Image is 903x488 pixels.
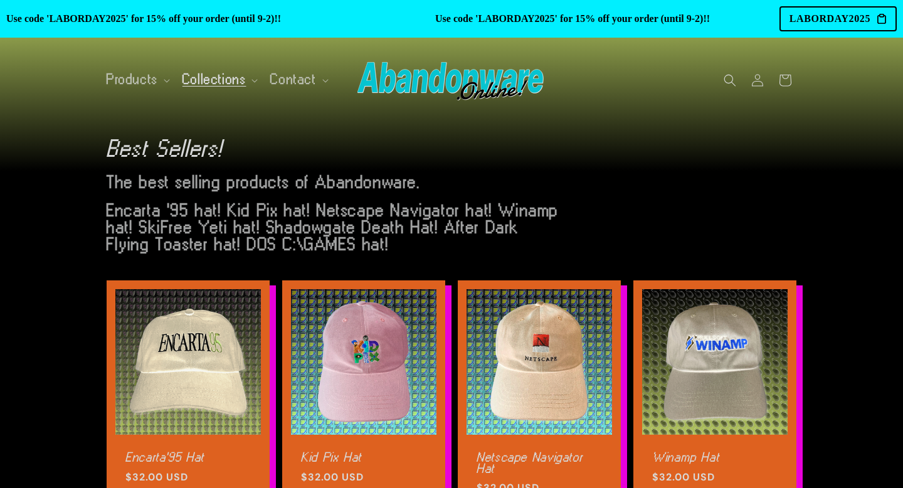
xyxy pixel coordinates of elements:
a: Winamp Hat [652,452,778,463]
span: Collections [182,74,246,85]
summary: Contact [263,66,333,93]
span: Products [107,74,158,85]
h1: Best Sellers! [107,138,796,158]
a: Kid Pix Hat [301,452,426,463]
span: Use code 'LABORDAY2025' for 15% off your order (until 9-2)!! [1,13,414,24]
span: Contact [270,74,316,85]
a: Abandonware [353,50,551,110]
a: Netscape Navigator Hat [477,452,602,474]
span: Use code 'LABORDAY2025' for 15% off your order (until 9-2)!! [430,13,843,24]
img: Abandonware [357,55,546,105]
div: LABORDAY2025 [779,6,897,31]
p: Encarta '95 hat! Kid Pix hat! Netscape Navigator hat! Winamp hat! SkiFree Yeti hat! Shadowgate De... [107,202,566,253]
summary: Search [716,66,744,94]
a: Encarta'95 Hat [125,452,251,463]
summary: Products [99,66,175,93]
summary: Collections [175,66,263,93]
p: The best selling products of Abandonware. [107,174,566,191]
